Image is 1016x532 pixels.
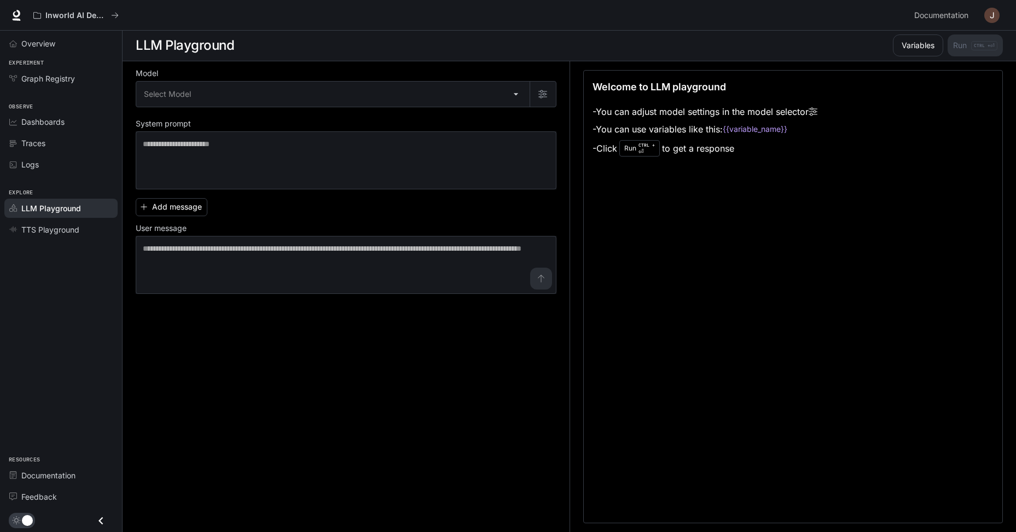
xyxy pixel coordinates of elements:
[21,159,39,170] span: Logs
[4,466,118,485] a: Documentation
[136,198,207,216] button: Add message
[981,4,1003,26] button: User avatar
[4,34,118,53] a: Overview
[21,470,76,481] span: Documentation
[21,73,75,84] span: Graph Registry
[4,155,118,174] a: Logs
[136,120,191,128] p: System prompt
[4,487,118,506] a: Feedback
[21,137,45,149] span: Traces
[21,491,57,502] span: Feedback
[593,120,817,138] li: - You can use variables like this:
[144,89,191,100] span: Select Model
[593,79,726,94] p: Welcome to LLM playground
[21,38,55,49] span: Overview
[4,112,118,131] a: Dashboards
[910,4,977,26] a: Documentation
[21,203,81,214] span: LLM Playground
[4,199,118,218] a: LLM Playground
[723,124,787,135] code: {{variable_name}}
[89,510,113,532] button: Close drawer
[28,4,124,26] button: All workspaces
[4,220,118,239] a: TTS Playground
[984,8,1000,23] img: User avatar
[21,116,65,128] span: Dashboards
[45,11,107,20] p: Inworld AI Demos
[593,138,817,159] li: - Click to get a response
[136,82,530,107] div: Select Model
[136,34,234,56] h1: LLM Playground
[619,140,660,157] div: Run
[136,224,187,232] p: User message
[593,103,817,120] li: - You can adjust model settings in the model selector
[893,34,943,56] button: Variables
[638,142,655,148] p: CTRL +
[638,142,655,155] p: ⏎
[21,224,79,235] span: TTS Playground
[4,69,118,88] a: Graph Registry
[136,70,158,77] p: Model
[22,514,33,526] span: Dark mode toggle
[4,134,118,153] a: Traces
[914,9,968,22] span: Documentation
